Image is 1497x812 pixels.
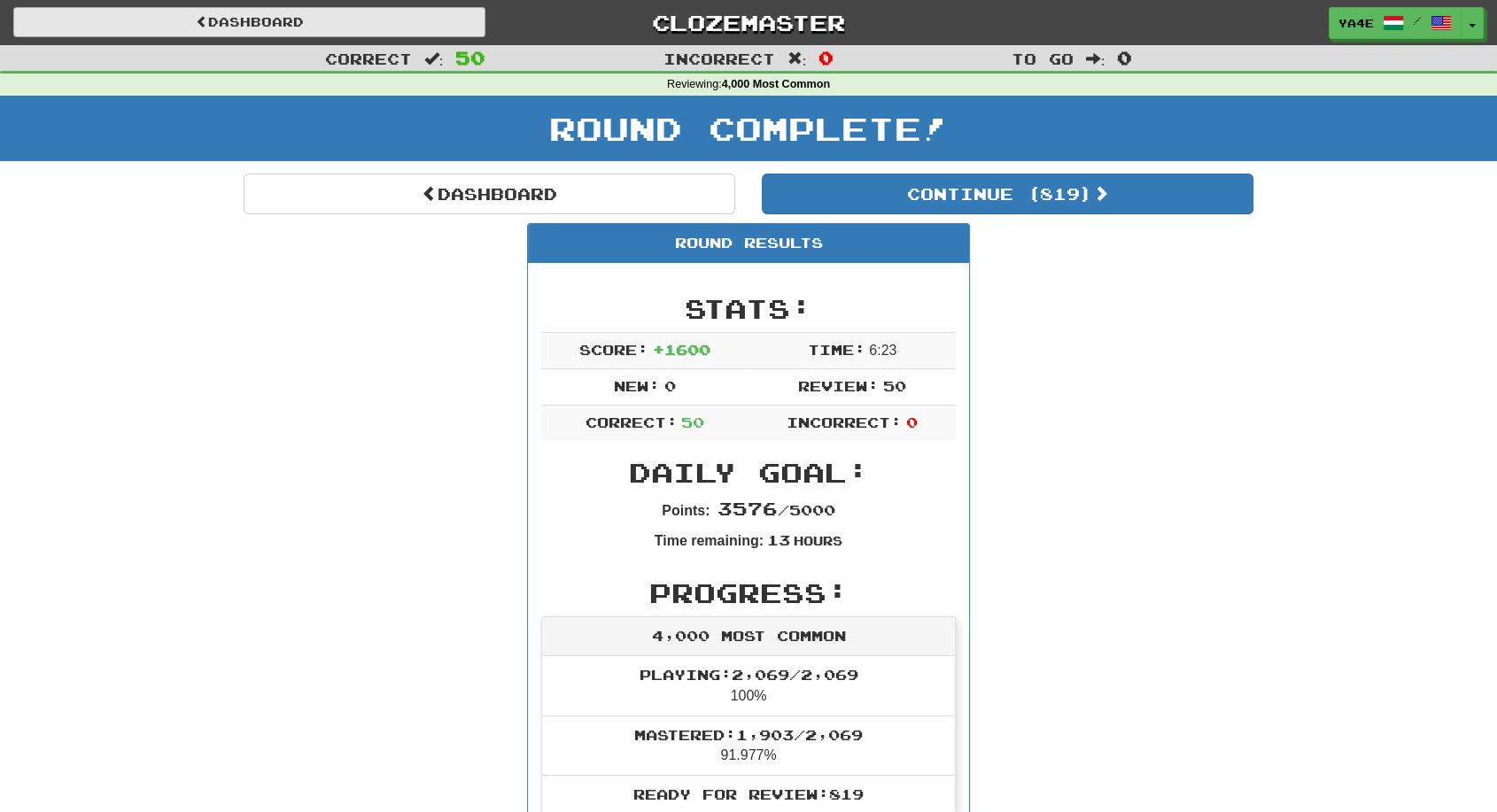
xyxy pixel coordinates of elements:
[906,414,918,430] span: 0
[717,498,778,519] span: 3576
[1012,50,1074,67] span: To go
[663,50,775,67] span: Incorrect
[455,47,485,68] span: 50
[586,414,678,430] span: Correct:
[6,111,1491,146] h1: Round Complete!
[787,414,902,430] span: Incorrect:
[542,715,955,777] li: 91.977%
[653,341,710,358] span: + 1600
[13,7,485,37] a: Dashboard
[717,501,835,518] span: / 5000
[794,533,842,548] small: Hours
[424,51,444,66] span: :
[1338,15,1374,31] span: Ya4e
[541,458,956,487] h2: Daily Goal:
[579,341,648,358] span: Score:
[542,617,955,656] div: 4,000 Most Common
[762,174,1253,214] button: Continue (819)
[681,414,704,430] span: 50
[634,726,863,743] span: Mastered: 1,903 / 2,069
[798,377,879,394] span: Review:
[818,47,834,68] span: 0
[542,656,955,716] li: 100%
[244,174,735,214] a: Dashboard
[1117,47,1132,68] span: 0
[869,343,896,358] span: 6 : 23
[640,666,858,683] span: Playing: 2,069 / 2,069
[787,51,807,66] span: :
[655,533,764,548] strong: Time remaining:
[767,531,790,548] span: 13
[664,377,676,394] span: 0
[633,785,864,802] span: Ready for Review: 819
[528,224,969,263] div: Round Results
[1413,14,1422,27] span: /
[883,377,906,394] span: 50
[325,50,412,67] span: Correct
[614,377,660,394] span: New:
[1086,51,1105,66] span: :
[541,578,956,607] h2: Progress:
[1329,7,1462,39] a: Ya4e /
[541,294,956,323] h2: Stats:
[512,7,984,38] a: Clozemaster
[722,78,830,90] strong: 4,000 Most Common
[808,341,865,358] span: Time:
[662,503,710,518] strong: Points:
